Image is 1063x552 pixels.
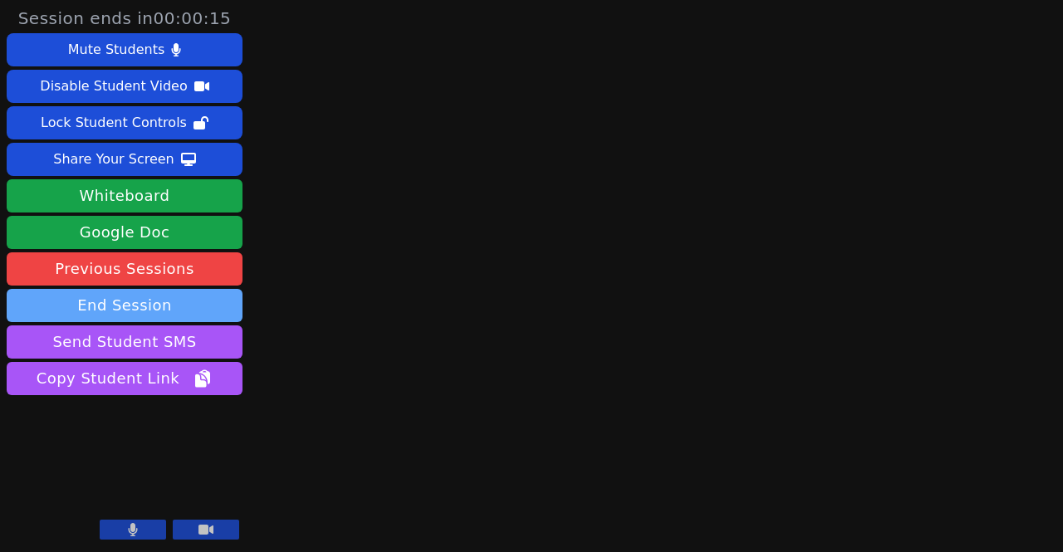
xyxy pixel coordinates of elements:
[7,106,242,139] button: Lock Student Controls
[7,362,242,395] button: Copy Student Link
[40,73,187,100] div: Disable Student Video
[68,37,164,63] div: Mute Students
[53,146,174,173] div: Share Your Screen
[7,325,242,359] button: Send Student SMS
[37,367,213,390] span: Copy Student Link
[41,110,187,136] div: Lock Student Controls
[7,289,242,322] button: End Session
[7,179,242,212] button: Whiteboard
[7,33,242,66] button: Mute Students
[7,252,242,286] a: Previous Sessions
[7,143,242,176] button: Share Your Screen
[154,8,232,28] time: 00:00:15
[18,7,232,30] span: Session ends in
[7,70,242,103] button: Disable Student Video
[7,216,242,249] a: Google Doc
